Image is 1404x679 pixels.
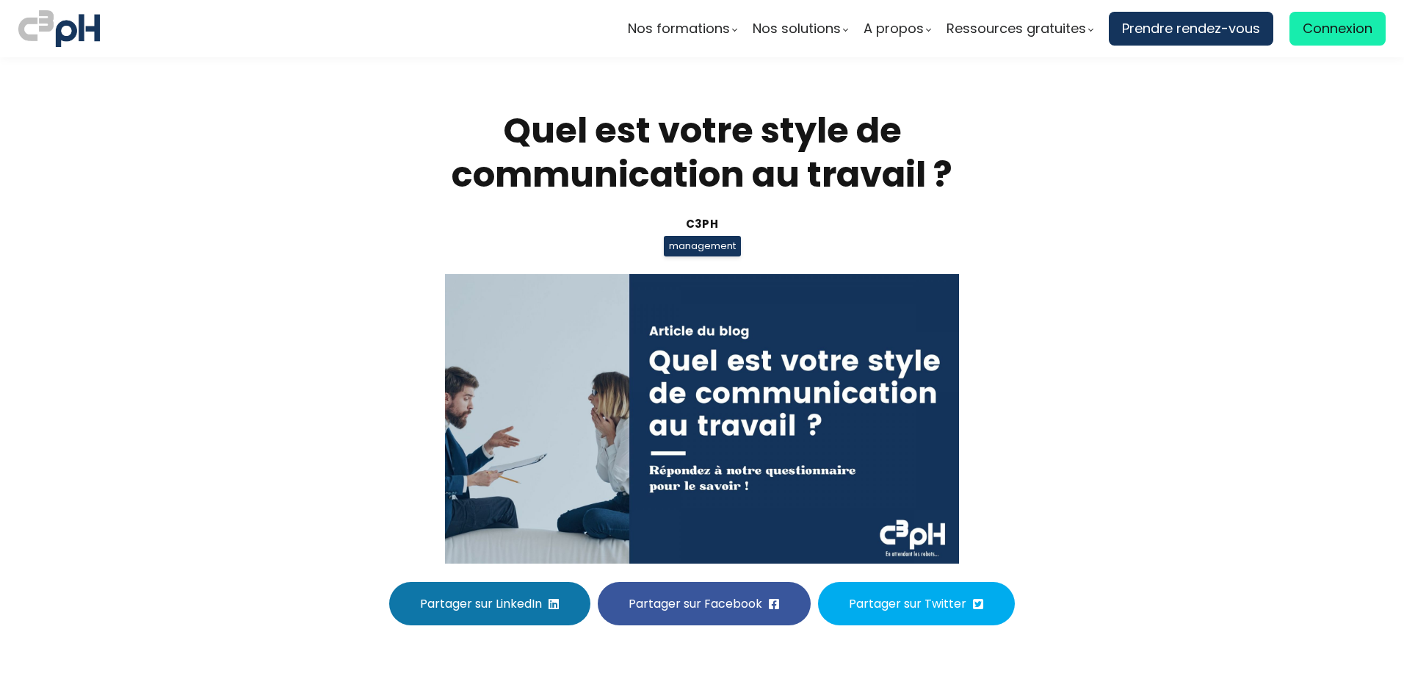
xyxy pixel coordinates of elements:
[1109,12,1273,46] a: Prendre rendez-vous
[753,18,841,40] span: Nos solutions
[628,18,730,40] span: Nos formations
[864,18,924,40] span: A propos
[1303,18,1372,40] span: Connexion
[7,647,157,679] iframe: chat widget
[629,594,762,613] span: Partager sur Facebook
[849,594,966,613] span: Partager sur Twitter
[389,582,590,625] button: Partager sur LinkedIn
[445,274,959,564] img: a63dd5ff956d40a04b2922a7cb0a63a1.jpeg
[1289,12,1386,46] a: Connexion
[361,215,1043,232] div: C3pH
[598,582,811,625] button: Partager sur Facebook
[420,594,542,613] span: Partager sur LinkedIn
[664,236,741,256] span: management
[361,109,1043,197] h1: Quel est votre style de communication au travail ?
[947,18,1086,40] span: Ressources gratuites
[818,582,1015,625] button: Partager sur Twitter
[1122,18,1260,40] span: Prendre rendez-vous
[18,7,100,50] img: logo C3PH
